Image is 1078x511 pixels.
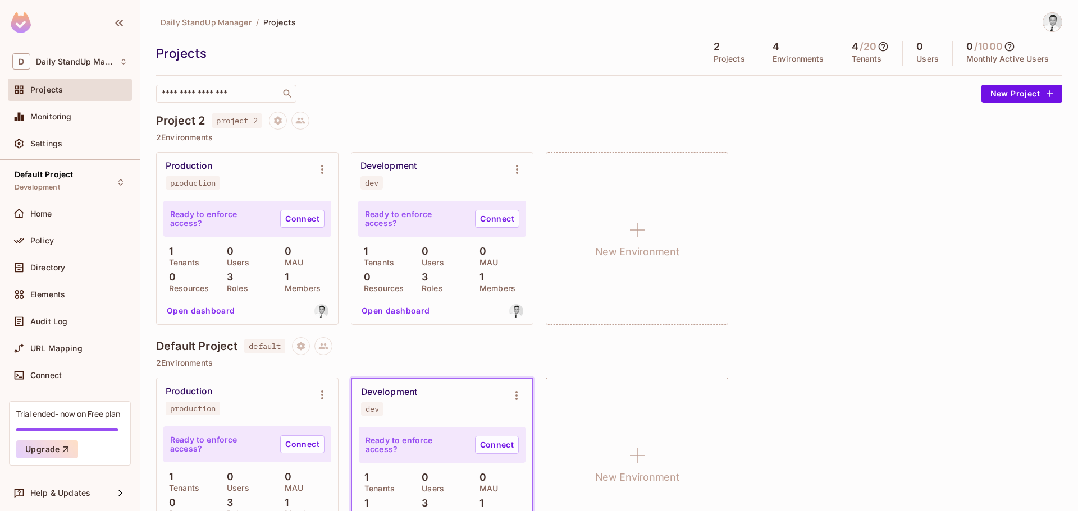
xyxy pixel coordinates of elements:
p: Tenants [358,258,394,267]
li: / [256,17,259,27]
p: 1 [279,497,289,508]
p: 3 [416,498,428,509]
span: Monitoring [30,112,72,121]
span: D [12,53,30,70]
h5: 4 [773,41,779,52]
button: New Project [981,85,1062,103]
p: Members [279,284,321,293]
p: 0 [474,246,486,257]
p: 0 [221,471,234,482]
h1: New Environment [595,469,679,486]
button: Environment settings [505,384,528,407]
span: Policy [30,236,54,245]
span: Help & Updates [30,489,90,498]
span: Projects [30,85,63,94]
h4: Default Project [156,339,237,353]
h5: 4 [852,41,858,52]
a: Connect [280,210,325,228]
p: Resources [163,284,209,293]
div: Production [166,160,212,172]
a: Connect [280,435,325,453]
p: Ready to enforce access? [170,210,271,228]
span: Projects [263,17,296,27]
p: Users [416,258,444,267]
p: 0 [163,271,176,283]
span: Development [15,183,60,192]
a: Connect [475,436,519,454]
img: gjovanovic.st@gmail.com [314,304,328,318]
a: Connect [475,210,519,228]
div: dev [366,404,379,413]
p: MAU [279,484,303,492]
p: 1 [358,246,368,257]
button: Environment settings [311,384,334,406]
h5: 2 [714,41,720,52]
span: default [244,339,285,353]
p: 1 [359,472,368,483]
p: 2 Environments [156,358,1062,367]
p: MAU [279,258,303,267]
div: dev [365,178,378,187]
p: 0 [416,472,428,483]
span: Project settings [292,343,310,353]
p: Monthly Active Users [966,54,1049,63]
p: Ready to enforce access? [366,436,466,454]
h4: Project 2 [156,114,205,127]
p: Environments [773,54,824,63]
div: Development [360,160,417,172]
p: 1 [359,498,368,509]
p: Tenants [852,54,882,63]
div: production [170,178,216,187]
p: Tenants [163,484,199,492]
div: Trial ended- now on Free plan [16,408,120,419]
p: Tenants [359,484,395,493]
div: production [170,404,216,413]
span: Audit Log [30,317,67,326]
h5: 0 [916,41,923,52]
p: Users [916,54,939,63]
button: Environment settings [311,158,334,181]
span: project-2 [212,113,262,128]
p: Users [416,484,444,493]
span: Workspace: Daily StandUp Manager [36,57,114,66]
span: Daily StandUp Manager [161,17,252,27]
h5: / 20 [860,41,876,52]
p: Roles [221,284,248,293]
p: 0 [163,497,176,508]
p: 0 [279,471,291,482]
p: 0 [279,246,291,257]
p: 0 [358,271,371,283]
span: URL Mapping [30,344,83,353]
p: 0 [474,472,486,483]
button: Environment settings [506,158,528,181]
img: SReyMgAAAABJRU5ErkJggg== [11,12,31,33]
div: Development [361,386,417,398]
button: Upgrade [16,440,78,458]
span: Directory [30,263,65,272]
p: 0 [416,246,428,257]
img: gjovanovic.st@gmail.com [509,304,523,318]
p: 3 [221,497,233,508]
h5: / 1000 [974,41,1003,52]
p: Members [474,284,515,293]
div: Projects [156,45,695,62]
button: Open dashboard [162,302,240,320]
h5: 0 [966,41,973,52]
p: 3 [221,271,233,283]
p: 0 [221,246,234,257]
h1: New Environment [595,243,679,260]
span: Connect [30,371,62,380]
p: Tenants [163,258,199,267]
span: Project settings [269,117,287,128]
p: 1 [163,246,173,257]
p: Users [221,258,249,267]
img: Goran Jovanovic [1043,13,1062,31]
p: Projects [714,54,745,63]
p: Ready to enforce access? [170,435,271,453]
button: Open dashboard [357,302,435,320]
p: MAU [474,258,498,267]
span: Default Project [15,170,73,179]
p: 1 [474,271,483,283]
p: Ready to enforce access? [365,210,466,228]
p: 3 [416,271,428,283]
